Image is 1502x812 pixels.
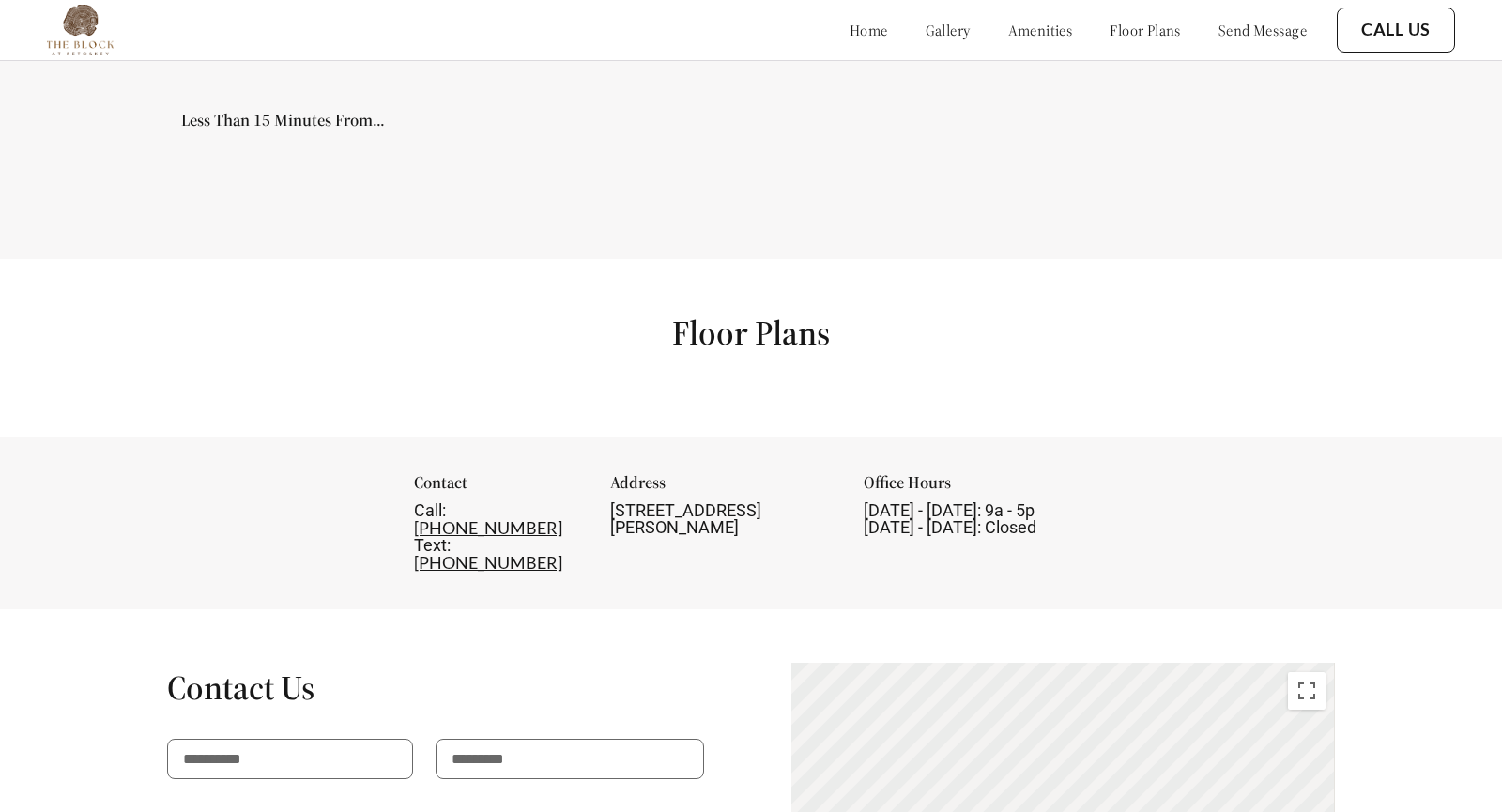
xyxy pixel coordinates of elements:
span: [DATE] - [DATE]: Closed [864,517,1036,537]
a: amenities [1008,21,1073,39]
h1: Contact Us [167,666,704,709]
a: [PHONE_NUMBER] [414,552,562,573]
img: The%20Block%20at%20Petoskey%20Logo%20-%20Transparent%20Background%20(1).png [47,5,114,55]
a: floor plans [1110,21,1181,39]
h1: Floor Plans [672,312,830,354]
a: Call Us [1361,20,1431,40]
div: Address [610,474,835,502]
span: Call: [414,500,446,520]
button: Toggle fullscreen view [1288,672,1326,710]
button: Call Us [1337,8,1455,53]
div: [DATE] - [DATE]: 9a - 5p [864,502,1089,536]
div: [STREET_ADDRESS][PERSON_NAME] [610,502,835,536]
a: send message [1218,21,1307,39]
h5: Less Than 15 Minutes From... [181,112,385,129]
a: home [850,21,888,39]
a: gallery [926,21,971,39]
span: Text: [414,535,451,555]
div: Office Hours [864,474,1089,502]
div: Contact [414,474,583,502]
a: [PHONE_NUMBER] [414,517,562,538]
